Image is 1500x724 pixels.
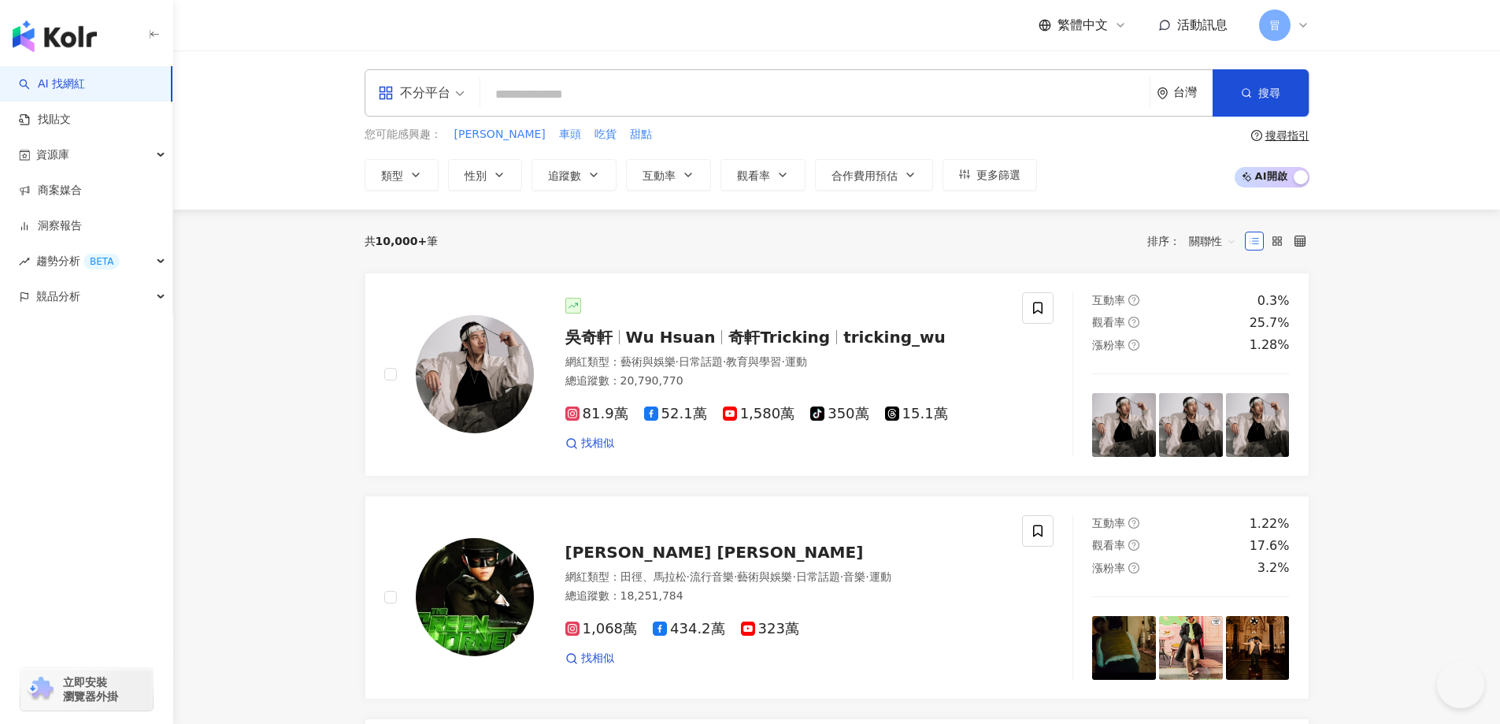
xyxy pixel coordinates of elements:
button: 互動率 [626,159,711,191]
img: post-image [1092,616,1156,680]
a: searchAI 找網紅 [19,76,85,92]
span: rise [19,256,30,267]
button: 車頭 [558,126,582,143]
span: question-circle [1128,317,1139,328]
a: 找相似 [565,436,614,451]
a: chrome extension立即安裝 瀏覽器外掛 [20,668,153,711]
span: question-circle [1128,295,1139,306]
span: 吃貨 [594,127,617,143]
div: 網紅類型 ： [565,570,1004,585]
span: 觀看率 [737,169,770,182]
img: post-image [1092,393,1156,457]
span: 合作費用預估 [831,169,898,182]
span: 日常話題 [679,355,723,368]
span: question-circle [1128,540,1139,551]
span: question-circle [1128,518,1139,529]
span: [PERSON_NAME] [454,127,546,143]
button: 更多篩選 [943,159,1037,191]
span: · [687,570,690,583]
img: KOL Avatar [416,315,534,433]
span: 漲粉率 [1092,562,1125,574]
span: 350萬 [810,406,869,422]
span: 找相似 [581,436,614,451]
span: question-circle [1251,130,1262,141]
a: 找相似 [565,651,614,666]
span: 觀看率 [1092,539,1125,551]
span: 互動率 [1092,517,1125,529]
span: 田徑、馬拉松 [620,570,687,583]
span: 活動訊息 [1177,17,1228,32]
span: appstore [378,85,394,101]
span: 冒 [1269,17,1280,34]
span: 434.2萬 [653,621,725,637]
img: post-image [1159,393,1223,457]
a: KOL Avatar吳奇軒Wu Hsuan奇軒Trickingtricking_wu網紅類型：藝術與娛樂·日常話題·教育與學習·運動總追蹤數：20,790,77081.9萬52.1萬1,580萬... [365,273,1309,477]
span: 52.1萬 [644,406,707,422]
button: 追蹤數 [531,159,617,191]
span: 類型 [381,169,403,182]
img: KOL Avatar [416,538,534,656]
span: · [734,570,737,583]
span: Wu Hsuan [626,328,716,347]
span: 趨勢分析 [36,243,120,279]
span: 81.9萬 [565,406,628,422]
span: environment [1157,87,1169,99]
img: logo [13,20,97,52]
span: 互動率 [1092,294,1125,306]
div: 台灣 [1173,86,1213,99]
img: chrome extension [25,677,56,702]
div: 不分平台 [378,80,450,106]
img: post-image [1226,393,1290,457]
span: 15.1萬 [885,406,948,422]
span: 性別 [465,169,487,182]
span: 運動 [869,570,891,583]
button: 甜點 [629,126,653,143]
span: 互動率 [643,169,676,182]
span: 觀看率 [1092,316,1125,329]
button: [PERSON_NAME] [454,126,546,143]
div: 17.6% [1250,537,1290,555]
div: 排序： [1147,228,1245,254]
div: 網紅類型 ： [565,355,1004,370]
button: 搜尋 [1213,69,1309,117]
span: 找相似 [581,651,614,666]
img: post-image [1226,616,1290,680]
iframe: Help Scout Beacon - Open [1437,661,1484,708]
div: 0.3% [1257,292,1290,310]
span: 資源庫 [36,137,69,173]
img: post-image [1159,616,1223,680]
span: 教育與學習 [726,355,781,368]
div: 總追蹤數 ： 20,790,770 [565,373,1004,389]
span: 車頭 [559,127,581,143]
a: 找貼文 [19,112,71,128]
div: 共 筆 [365,235,439,247]
span: [PERSON_NAME] [PERSON_NAME] [565,543,864,562]
span: · [865,570,869,583]
span: 競品分析 [36,279,80,314]
button: 觀看率 [720,159,806,191]
span: · [781,355,784,368]
span: 流行音樂 [690,570,734,583]
span: 漲粉率 [1092,339,1125,351]
span: 甜點 [630,127,652,143]
button: 合作費用預估 [815,159,933,191]
button: 性別 [448,159,522,191]
span: 藝術與娛樂 [620,355,676,368]
a: 商案媒合 [19,183,82,199]
span: question-circle [1128,340,1139,351]
div: 1.22% [1250,515,1290,533]
span: 吳奇軒 [565,328,613,347]
span: 追蹤數 [548,169,581,182]
span: · [723,355,726,368]
span: 323萬 [741,621,799,637]
span: tricking_wu [843,328,946,347]
span: · [676,355,679,368]
span: 搜尋 [1258,87,1280,99]
div: BETA [83,254,120,269]
div: 3.2% [1257,559,1290,577]
span: 1,068萬 [565,621,638,637]
span: 10,000+ [376,235,428,247]
div: 搜尋指引 [1265,129,1309,142]
span: 音樂 [843,570,865,583]
a: 洞察報告 [19,218,82,234]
